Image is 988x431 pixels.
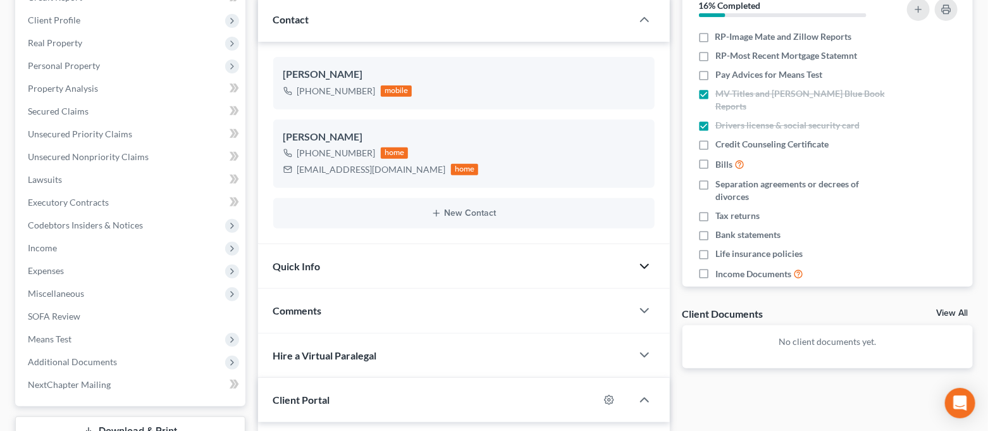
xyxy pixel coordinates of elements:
[28,151,149,162] span: Unsecured Nonpriority Claims
[28,83,98,94] span: Property Analysis
[715,247,803,260] span: Life insurance policies
[28,311,80,322] span: SOFA Review
[273,260,321,272] span: Quick Info
[283,208,645,218] button: New Contact
[283,130,645,145] div: [PERSON_NAME]
[297,85,376,97] div: [PHONE_NUMBER]
[18,77,245,100] a: Property Analysis
[381,147,409,159] div: home
[18,373,245,396] a: NextChapter Mailing
[28,334,71,344] span: Means Test
[28,37,82,48] span: Real Property
[28,106,89,116] span: Secured Claims
[273,13,309,25] span: Contact
[28,265,64,276] span: Expenses
[693,335,963,348] p: No client documents yet.
[682,307,763,320] div: Client Documents
[381,85,412,97] div: mobile
[945,388,975,418] div: Open Intercom Messenger
[18,100,245,123] a: Secured Claims
[18,305,245,328] a: SOFA Review
[28,379,111,390] span: NextChapter Mailing
[28,60,100,71] span: Personal Property
[28,220,143,230] span: Codebtors Insiders & Notices
[28,356,117,367] span: Additional Documents
[18,191,245,214] a: Executory Contracts
[715,209,760,222] span: Tax returns
[936,309,968,318] a: View All
[715,87,890,113] span: MV-Titles and [PERSON_NAME] Blue Book Reports
[28,15,80,25] span: Client Profile
[28,174,62,185] span: Lawsuits
[18,146,245,168] a: Unsecured Nonpriority Claims
[273,304,322,316] span: Comments
[28,197,109,208] span: Executory Contracts
[273,349,377,361] span: Hire a Virtual Paralegal
[715,138,829,151] span: Credit Counseling Certificate
[28,288,84,299] span: Miscellaneous
[28,128,132,139] span: Unsecured Priority Claims
[715,68,822,81] span: Pay Advices for Means Test
[283,67,645,82] div: [PERSON_NAME]
[715,178,890,203] span: Separation agreements or decrees of divorces
[18,168,245,191] a: Lawsuits
[273,394,330,406] span: Client Portal
[28,242,57,253] span: Income
[715,268,791,280] span: Income Documents
[715,49,857,62] span: RP-Most Recent Mortgage Statemnt
[715,30,852,43] span: RP-Image Mate and Zillow Reports
[297,147,376,159] div: [PHONE_NUMBER]
[297,163,446,176] div: [EMAIL_ADDRESS][DOMAIN_NAME]
[715,119,860,132] span: Drivers license & social security card
[715,158,732,171] span: Bills
[451,164,479,175] div: home
[18,123,245,146] a: Unsecured Priority Claims
[715,228,781,241] span: Bank statements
